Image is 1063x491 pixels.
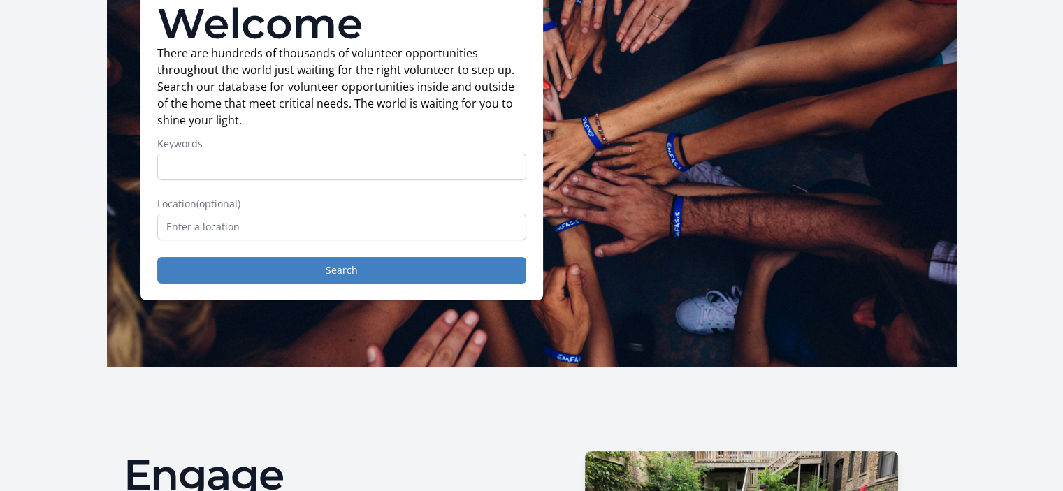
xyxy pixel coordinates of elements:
p: There are hundreds of thousands of volunteer opportunities throughout the world just waiting for ... [157,45,526,129]
span: (optional) [196,197,240,210]
input: Enter a location [157,214,526,240]
label: Location [157,197,526,211]
button: Search [157,257,526,284]
h1: Welcome [157,3,526,45]
label: Keywords [157,137,526,151]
